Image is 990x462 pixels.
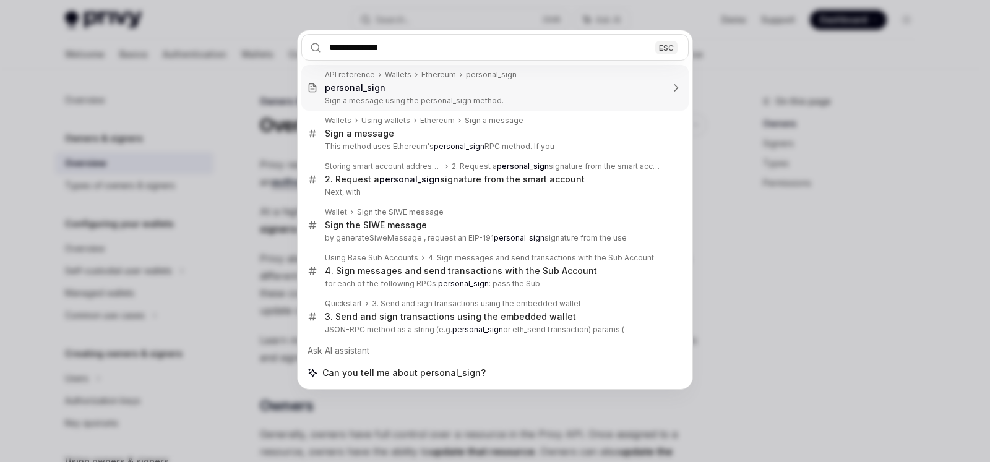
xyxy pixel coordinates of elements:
div: personal_sign [466,70,517,80]
div: 4. Sign messages and send transactions with the Sub Account [428,253,654,263]
p: by generateSiweMessage , request an EIP-191 signature from the use [325,233,663,243]
div: Sign a message [325,128,394,139]
div: 3. Send and sign transactions using the embedded wallet [325,311,576,322]
div: Ethereum [421,70,456,80]
div: Storing smart account addresses [325,161,442,171]
div: Wallets [325,116,351,126]
p: Sign a message using the personal_sign method. [325,96,663,106]
p: Next, with [325,187,663,197]
p: for each of the following RPCs: : pass the Sub [325,279,663,289]
div: Quickstart [325,299,362,309]
div: 2. Request a signature from the smart account [325,174,585,185]
div: 2. Request a signature from the smart account [452,161,663,171]
b: personal_sign [379,174,440,184]
div: Using wallets [361,116,410,126]
div: Sign a message [465,116,523,126]
p: This method uses Ethereum's RPC method. If you [325,142,663,152]
b: personal_sign [434,142,484,151]
div: API reference [325,70,375,80]
p: JSON-RPC method as a string (e.g. or eth_sendTransaction) params ( [325,325,663,335]
div: Using Base Sub Accounts [325,253,418,263]
span: Can you tell me about personal_sign? [322,367,486,379]
b: personal_sign [494,233,544,242]
div: Wallet [325,207,347,217]
div: Ethereum [420,116,455,126]
b: personal_sign [452,325,503,334]
b: personal_sign [497,161,549,171]
div: 4. Sign messages and send transactions with the Sub Account [325,265,597,276]
b: personal_sign [325,82,385,93]
div: 3. Send and sign transactions using the embedded wallet [372,299,581,309]
div: Sign the SIWE message [325,220,427,231]
div: ESC [655,41,678,54]
div: Ask AI assistant [301,340,689,362]
div: Sign the SIWE message [357,207,444,217]
div: Wallets [385,70,411,80]
b: personal_sign [438,279,489,288]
